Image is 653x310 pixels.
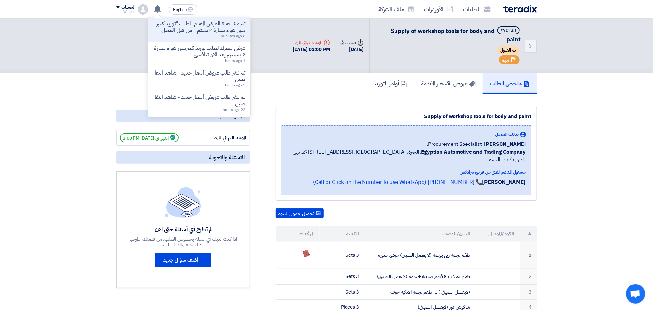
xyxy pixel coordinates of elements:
[120,133,179,142] span: إنتهي في [DATE] 2:00 PM
[122,5,135,10] div: الحساب
[482,178,526,186] strong: [PERSON_NAME]
[364,269,475,285] td: طقم مفكات 8 قطع صليبة + عادة (لايفضل الصينى)
[501,28,516,33] div: #70133
[153,21,245,34] p: تم مشاهدة العرض المقدم للطلب "توريد كمبرسور هواء سيارة 2 بستم " من قبل العميل
[320,242,364,269] td: 3 Sets
[320,284,364,300] td: 3 Sets
[364,284,475,300] td: (لايفضل الصينى ) L طقم نجمة الانكيه حرف
[520,226,537,242] th: #
[223,107,245,113] span: 22 hours ago
[198,134,247,142] div: الموعد النهائي للرد
[302,249,311,258] img: ____1748608122898.png
[153,94,245,107] p: تم نشر طلب عروض أسعار جديد - شاهد التفاصيل
[153,70,245,83] p: تم نشر طلب عروض أسعار جديد - شاهد التفاصيل
[419,2,458,17] a: الأوردرات
[502,57,510,63] span: مهم
[391,26,521,44] span: Supply of workshop tools for body and paint
[320,269,364,285] td: 3 Sets
[173,7,187,12] span: English
[421,80,476,87] h5: عروض الأسعار المقدمة
[483,73,537,94] a: ملخص الطلب
[293,39,330,46] div: الموعد النهائي للرد
[475,226,520,242] th: الكود/الموديل
[209,154,245,161] span: الأسئلة والأجوبة
[281,113,531,120] div: Supply of workshop tools for body and paint
[313,178,482,186] a: 📞 [PHONE_NUMBER] (Call or Click on the Number to use WhatsApp)
[374,2,419,17] a: ملف الشركة
[414,73,483,94] a: عروض الأسعار المقدمة
[520,284,537,300] td: 3
[225,82,245,88] span: 5 hours ago
[419,148,526,156] b: Egyptian Automotive and Trading Company,
[520,242,537,269] td: 1
[320,226,364,242] th: الكمية
[520,269,537,285] td: 2
[138,4,148,15] img: profile_test.png
[626,284,645,304] a: Open chat
[340,39,364,46] div: صدرت في
[374,80,407,87] h5: أوامر التوريد
[276,208,324,219] button: تحميل جدول البنود
[276,226,320,242] th: المرفقات
[484,140,526,148] span: [PERSON_NAME]
[128,236,238,248] div: اذا كانت لديك أي اسئلة بخصوص الطلب, من فضلك اطرحها هنا بعد قبولك للطلب
[221,33,245,39] span: 6 minutes ago
[293,46,330,53] div: [DATE] 02:00 PM
[458,2,496,17] a: الطلبات
[225,58,245,64] span: 1 hours ago
[364,242,475,269] td: طقم نجمه ربع بوصه (لا يفضل الصينى) مرفق صورة
[377,26,521,43] h5: Supply of workshop tools for body and paint
[116,110,250,122] div: مواعيد الطلب
[495,131,519,138] span: بيانات العميل
[427,140,482,148] span: Procurement Specialist,
[503,5,537,13] img: Teradix logo
[155,253,211,267] button: + أضف سؤال جديد
[287,169,526,175] div: مسئول الدعم الفني من فريق تيرادكس
[128,225,238,233] div: لم تطرح أي أسئلة حتى الآن
[169,4,197,15] button: English
[165,187,201,217] img: empty_state_list.svg
[153,45,245,58] p: عرض سعرك لطلب توريد كمبرسور هواء سيارة 2 بستم لم يعد الان تنافسي
[490,80,530,87] h5: ملخص الطلب
[364,226,475,242] th: البيان/الوصف
[340,46,364,53] div: [DATE]
[287,148,526,164] span: الجيزة, [GEOGRAPHIC_DATA] ,[STREET_ADDRESS] محمد بهي الدين بركات , الجيزة
[497,46,520,54] span: تم القبول
[366,73,414,94] a: أوامر التوريد
[116,10,135,14] div: Waleed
